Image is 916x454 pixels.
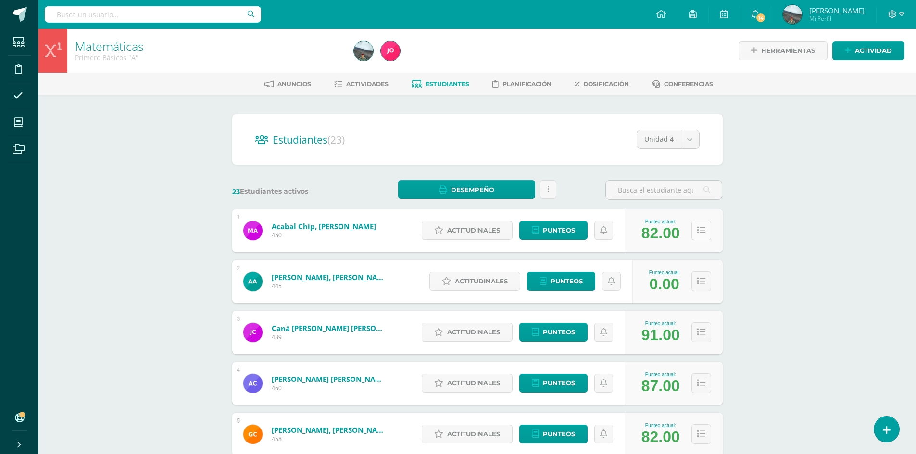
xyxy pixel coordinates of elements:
[272,323,387,333] a: Caná [PERSON_NAME] [PERSON_NAME]
[809,6,865,15] span: [PERSON_NAME]
[422,323,513,342] a: Actitudinales
[272,272,387,282] a: [PERSON_NAME], [PERSON_NAME]
[264,76,311,92] a: Anuncios
[637,130,699,148] a: Unidad 4
[641,377,680,395] div: 87.00
[519,374,588,393] a: Punteos
[455,272,508,290] span: Actitudinales
[422,221,513,240] a: Actitudinales
[641,219,680,224] div: Punteo actual:
[232,187,240,196] span: 23
[243,221,263,240] img: 2a0b4b12dfe4556ef88546b782770004.png
[855,42,892,60] span: Actividad
[426,80,469,87] span: Estudiantes
[649,270,680,275] div: Punteo actual:
[502,80,552,87] span: Planificación
[243,374,263,393] img: 99dec3f0f35164febb2ad0783a95b2ea.png
[644,130,674,148] span: Unidad 4
[551,272,583,290] span: Punteos
[809,14,865,23] span: Mi Perfil
[606,181,722,199] input: Busca el estudiante aquí...
[346,80,389,87] span: Actividades
[237,367,240,373] div: 4
[739,41,828,60] a: Herramientas
[641,321,680,326] div: Punteo actual:
[447,374,500,392] span: Actitudinales
[519,425,588,443] a: Punteos
[641,326,680,344] div: 91.00
[832,41,904,60] a: Actividad
[237,316,240,322] div: 3
[272,435,387,443] span: 458
[237,265,240,271] div: 2
[519,323,588,342] a: Punteos
[451,181,494,199] span: Desempeño
[543,374,575,392] span: Punteos
[232,187,349,196] label: Estudiantes activos
[272,282,387,290] span: 445
[272,374,387,384] a: [PERSON_NAME] [PERSON_NAME]
[272,333,387,341] span: 439
[519,221,588,240] a: Punteos
[354,41,373,61] img: a200b1b31932d37f87f23791cb9db2b6.png
[783,5,802,24] img: a200b1b31932d37f87f23791cb9db2b6.png
[398,180,535,199] a: Desempeño
[650,275,679,293] div: 0.00
[422,374,513,393] a: Actitudinales
[272,221,376,231] a: Acabal Chip, [PERSON_NAME]
[543,323,575,341] span: Punteos
[492,76,552,92] a: Planificación
[641,428,680,446] div: 82.00
[412,76,469,92] a: Estudiantes
[583,80,629,87] span: Dosificación
[272,231,376,239] span: 450
[429,272,520,291] a: Actitudinales
[75,53,342,62] div: Primero Básicos 'A'
[272,425,387,435] a: [PERSON_NAME], [PERSON_NAME]
[641,423,680,428] div: Punteo actual:
[641,372,680,377] div: Punteo actual:
[575,76,629,92] a: Dosificación
[277,80,311,87] span: Anuncios
[761,42,815,60] span: Herramientas
[243,425,263,444] img: 69468f09d6142c3253d891e9e27e0d4f.png
[75,38,144,54] a: Matemáticas
[447,425,500,443] span: Actitudinales
[45,6,261,23] input: Busca un usuario...
[527,272,595,291] a: Punteos
[543,221,575,239] span: Punteos
[327,133,345,147] span: (23)
[237,214,240,221] div: 1
[243,272,263,291] img: bd35b1e89a97586ef47ddd1281344ac5.png
[664,80,713,87] span: Conferencias
[243,323,263,342] img: 94e401a2d8dd77a42f56120868d6cb8c.png
[334,76,389,92] a: Actividades
[381,41,400,61] img: a689aa7ec0f4d9b33e1105774b66cae5.png
[75,39,342,53] h1: Matemáticas
[543,425,575,443] span: Punteos
[652,76,713,92] a: Conferencias
[422,425,513,443] a: Actitudinales
[447,323,500,341] span: Actitudinales
[237,417,240,424] div: 5
[755,12,766,23] span: 14
[273,133,345,147] span: Estudiantes
[447,221,500,239] span: Actitudinales
[272,384,387,392] span: 460
[641,224,680,242] div: 82.00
